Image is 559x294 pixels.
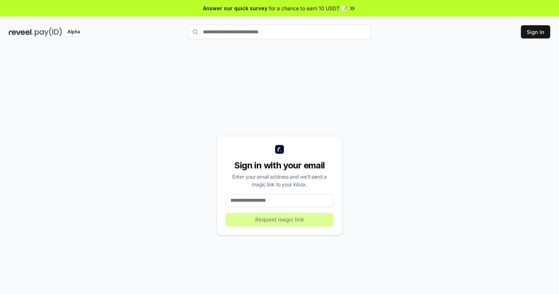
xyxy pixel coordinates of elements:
img: pay_id [35,27,62,37]
div: Alpha [63,27,84,37]
img: logo_small [275,145,284,154]
span: Answer our quick survey [203,4,267,12]
span: for a chance to earn 10 USDT 📝 [269,4,347,12]
img: reveel_dark [9,27,33,37]
div: Sign in with your email [226,160,333,171]
button: Sign In [521,25,550,38]
div: Enter your email address and we’ll send a magic link to your inbox. [226,173,333,188]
